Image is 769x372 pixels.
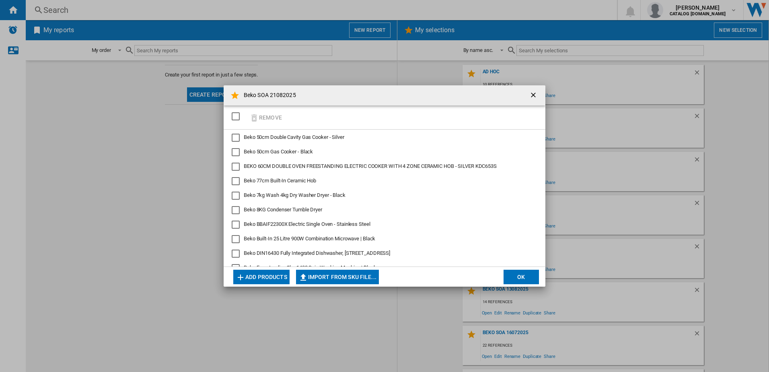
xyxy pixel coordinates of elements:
[504,270,539,284] button: OK
[244,265,376,271] span: Beko Freestanding 9kg 1400 Spin Washing Machine | Black
[232,221,531,229] md-checkbox: Beko BBAIF22300X Electric Single Oven - Stainless Steel
[232,206,531,214] md-checkbox: Beko 8KG Condenser Tumble Dryer
[232,235,531,243] md-checkbox: Beko Built-In 25 Litre 900W Combination Microwave | Black
[232,250,531,258] md-checkbox: Beko DIN16430 Fully Integrated Dishwasher, 14 Place Settings, D Rated
[529,91,539,101] ng-md-icon: getI18NText('BUTTONS.CLOSE_DIALOG')
[244,250,390,256] span: Beko DIN16430 Fully Integrated Dishwasher, [STREET_ADDRESS]
[244,149,313,155] span: Beko 50cm Gas Cooker - Black
[232,110,244,123] md-checkbox: SELECTIONS.EDITION_POPUP.SELECT_DESELECT
[232,163,531,171] md-checkbox: BEKO 60CM DOUBLE OVEN FREESTANDING ELECTRIC COOKER WITH 4 ZONE CERAMIC HOB - SILVER KDC653S
[232,177,531,185] md-checkbox: Beko 77cm Built-In Ceramic Hob
[244,134,344,140] span: Beko 50cm Double Cavity Gas Cooker - Silver
[244,236,375,242] span: Beko Built-In 25 Litre 900W Combination Microwave | Black
[232,134,531,142] md-checkbox: Beko 50cm Double Cavity Gas Cooker - Silver
[526,87,542,103] button: getI18NText('BUTTONS.CLOSE_DIALOG')
[232,192,531,200] md-checkbox: Beko 7kg Wash 4kg Dry Washer Dryer - Black
[244,207,322,213] span: Beko 8KG Condenser Tumble Dryer
[240,91,296,99] h4: Beko SOA 21082025
[232,264,531,272] md-checkbox: Beko Freestanding 9kg 1400 Spin Washing Machine | Black
[232,148,531,156] md-checkbox: Beko 50cm Gas Cooker - Black
[244,178,316,184] span: Beko 77cm Built-In Ceramic Hob
[296,270,379,284] button: Import from SKU file...
[247,108,284,127] button: Remove
[244,163,497,169] span: BEKO 60CM DOUBLE OVEN FREESTANDING ELECTRIC COOKER WITH 4 ZONE CERAMIC HOB - SILVER KDC653S
[244,221,370,227] span: Beko BBAIF22300X Electric Single Oven - Stainless Steel
[244,192,345,198] span: Beko 7kg Wash 4kg Dry Washer Dryer - Black
[233,270,290,284] button: Add products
